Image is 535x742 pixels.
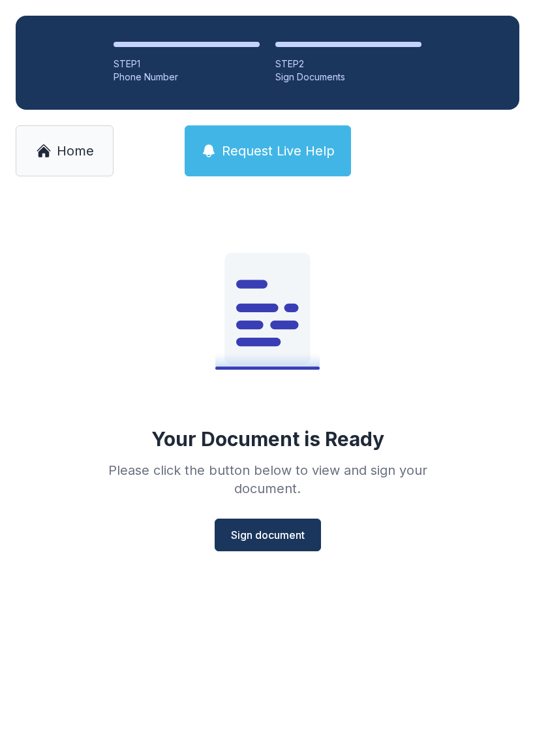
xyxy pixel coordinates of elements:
[114,71,260,84] div: Phone Number
[275,57,421,71] div: STEP 2
[275,71,421,84] div: Sign Documents
[80,461,455,498] div: Please click the button below to view and sign your document.
[231,527,305,543] span: Sign document
[57,142,94,160] span: Home
[222,142,335,160] span: Request Live Help
[151,427,384,451] div: Your Document is Ready
[114,57,260,71] div: STEP 1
